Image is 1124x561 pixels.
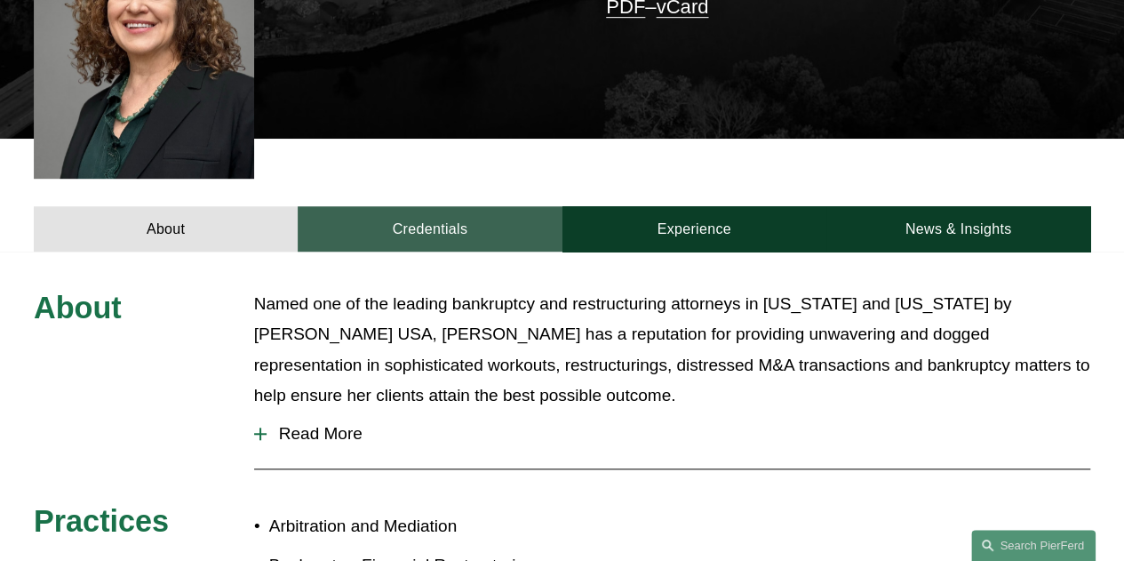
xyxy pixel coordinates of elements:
[34,206,298,252] a: About
[269,511,562,541] p: Arbitration and Mediation
[34,504,169,538] span: Practices
[34,291,122,325] span: About
[254,411,1090,457] button: Read More
[562,206,826,252] a: Experience
[267,424,1090,444] span: Read More
[254,289,1090,411] p: Named one of the leading bankruptcy and restructuring attorneys in [US_STATE] and [US_STATE] by [...
[971,530,1096,561] a: Search this site
[826,206,1090,252] a: News & Insights
[298,206,562,252] a: Credentials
